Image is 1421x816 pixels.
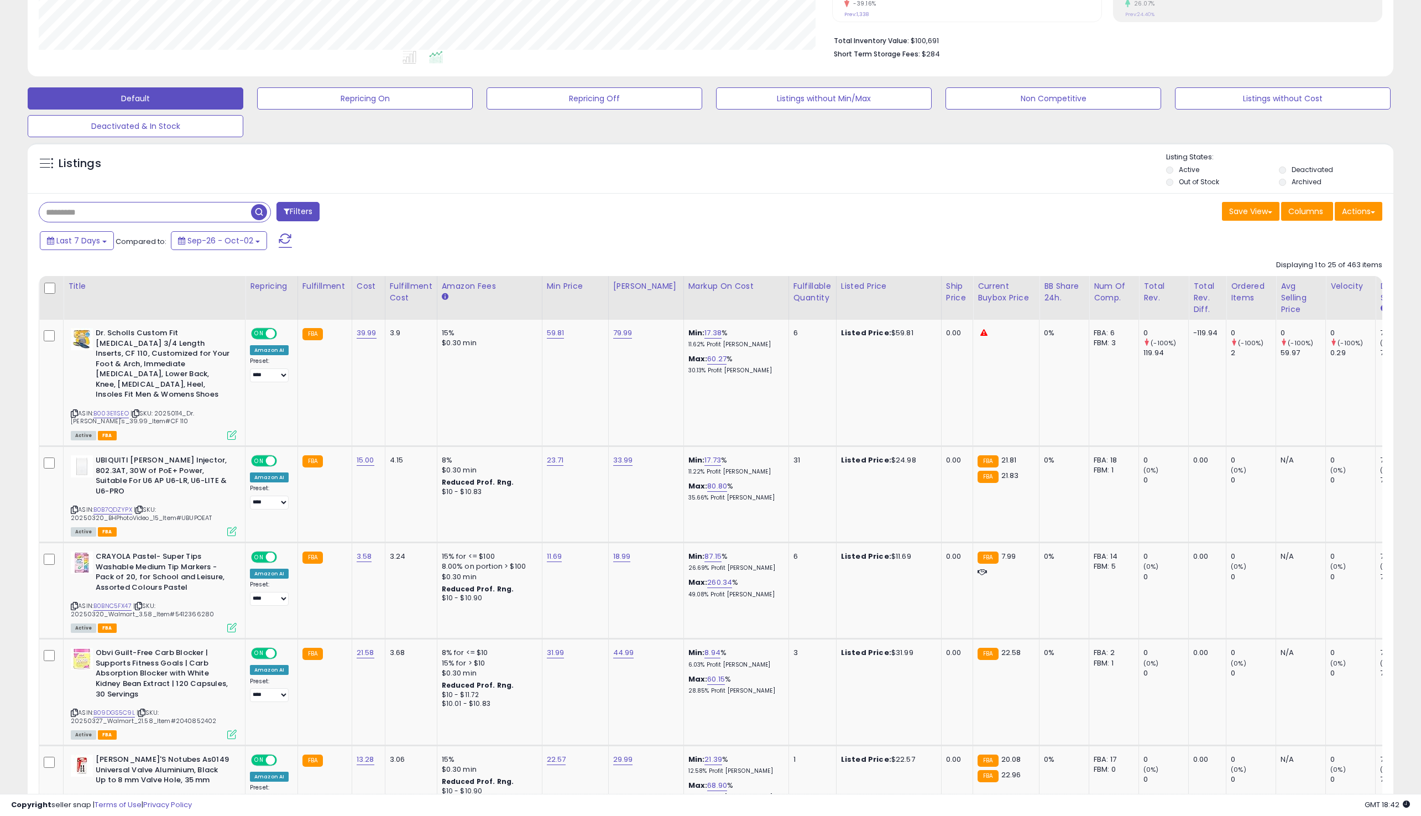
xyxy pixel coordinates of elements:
[56,235,100,246] span: Last 7 Days
[71,328,93,350] img: 4118fPW0BYL._SL40_.jpg
[1001,455,1017,465] span: 21.81
[1380,304,1387,314] small: Days In Stock.
[302,280,347,292] div: Fulfillment
[1330,328,1375,338] div: 0
[71,730,96,740] span: All listings currently available for purchase on Amazon
[96,328,230,403] b: Dr. Scholls Custom Fit [MEDICAL_DATA] 3/4 Length Inserts, CF 110, Customized for Your Foot & Arch...
[688,552,780,572] div: %
[98,431,117,440] span: FBA
[1125,11,1154,18] small: Prev: 24.40%
[1281,455,1317,465] div: N/A
[71,648,237,738] div: ASIN:
[1143,348,1188,358] div: 119.94
[683,276,788,320] th: The percentage added to the cost of goods (COGS) that forms the calculator for Min & Max prices.
[1179,177,1219,186] label: Out of Stock
[1335,202,1382,221] button: Actions
[688,578,780,598] div: %
[442,280,537,292] div: Amazon Fees
[116,236,166,247] span: Compared to:
[442,338,534,348] div: $0.30 min
[250,357,289,382] div: Preset:
[1231,668,1276,678] div: 0
[1094,562,1130,571] div: FBM: 5
[442,328,534,338] div: 15%
[688,754,705,765] b: Min:
[1143,755,1188,765] div: 0
[250,472,289,482] div: Amazon AI
[688,328,780,349] div: %
[841,328,891,338] b: Listed Price:
[1193,455,1218,465] div: 0.00
[390,280,432,304] div: Fulfillment Cost
[275,329,293,339] span: OFF
[390,648,429,658] div: 3.68
[40,231,114,250] button: Last 7 Days
[1044,552,1080,562] div: 0%
[1143,466,1159,475] small: (0%)
[1231,552,1276,562] div: 0
[1231,348,1276,358] div: 2
[357,551,372,562] a: 3.58
[442,690,534,700] div: $10 - $11.72
[1231,328,1276,338] div: 0
[442,465,534,475] div: $0.30 min
[688,494,780,502] p: 35.66% Profit [PERSON_NAME]
[143,799,192,810] a: Privacy Policy
[613,455,633,466] a: 33.99
[1231,280,1271,304] div: Ordered Items
[688,354,780,375] div: %
[1044,648,1080,658] div: 0%
[1231,648,1276,658] div: 0
[688,455,780,476] div: %
[841,647,891,658] b: Listed Price:
[946,552,964,562] div: 0.00
[442,680,514,690] b: Reduced Prof. Rng.
[793,280,832,304] div: Fulfillable Quantity
[1179,165,1199,174] label: Active
[1094,552,1130,562] div: FBA: 14
[28,115,243,137] button: Deactivated & In Stock
[1288,339,1313,347] small: (-100%)
[93,708,135,718] a: B09DGS5C9L
[1231,765,1246,774] small: (0%)
[71,455,93,477] img: 11Sp8anLURL._SL40_.jpg
[1193,328,1218,338] div: -119.94
[688,648,780,668] div: %
[707,354,727,365] a: 60.27
[547,455,564,466] a: 23.71
[1094,465,1130,475] div: FBM: 1
[71,552,93,574] img: 51xPmfuE0NL._SL40_.jpg
[487,87,702,110] button: Repricing Off
[252,456,266,466] span: ON
[1143,280,1184,304] div: Total Rev.
[96,755,230,788] b: [PERSON_NAME]'S Notubes As0149 Universal Valve Aluminium, Black Up to 8 mm Valve Hole, 35 mm
[71,409,194,425] span: | SKU: 20250114_Dr. [PERSON_NAME]'s_39.99_Item#CF 110
[276,202,320,221] button: Filters
[357,455,374,466] a: 15.00
[688,551,705,562] b: Min:
[688,577,708,588] b: Max:
[978,648,998,660] small: FBA
[978,455,998,467] small: FBA
[442,699,534,709] div: $10.01 - $10.83
[834,36,909,45] b: Total Inventory Value:
[841,328,933,338] div: $59.81
[793,328,828,338] div: 6
[704,647,720,658] a: 8.94
[704,328,722,339] a: 17.38
[946,280,968,304] div: Ship Price
[688,767,780,775] p: 12.58% Profit [PERSON_NAME]
[98,623,117,633] span: FBA
[1231,562,1246,571] small: (0%)
[442,765,534,775] div: $0.30 min
[707,481,727,492] a: 80.80
[302,455,323,467] small: FBA
[1330,348,1375,358] div: 0.29
[93,409,129,418] a: B003E11SEO
[1193,552,1218,562] div: 0.00
[1380,659,1396,668] small: (0%)
[707,780,727,791] a: 68.90
[71,527,96,537] span: All listings currently available for purchase on Amazon
[1193,280,1221,315] div: Total Rev. Diff.
[688,481,708,491] b: Max:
